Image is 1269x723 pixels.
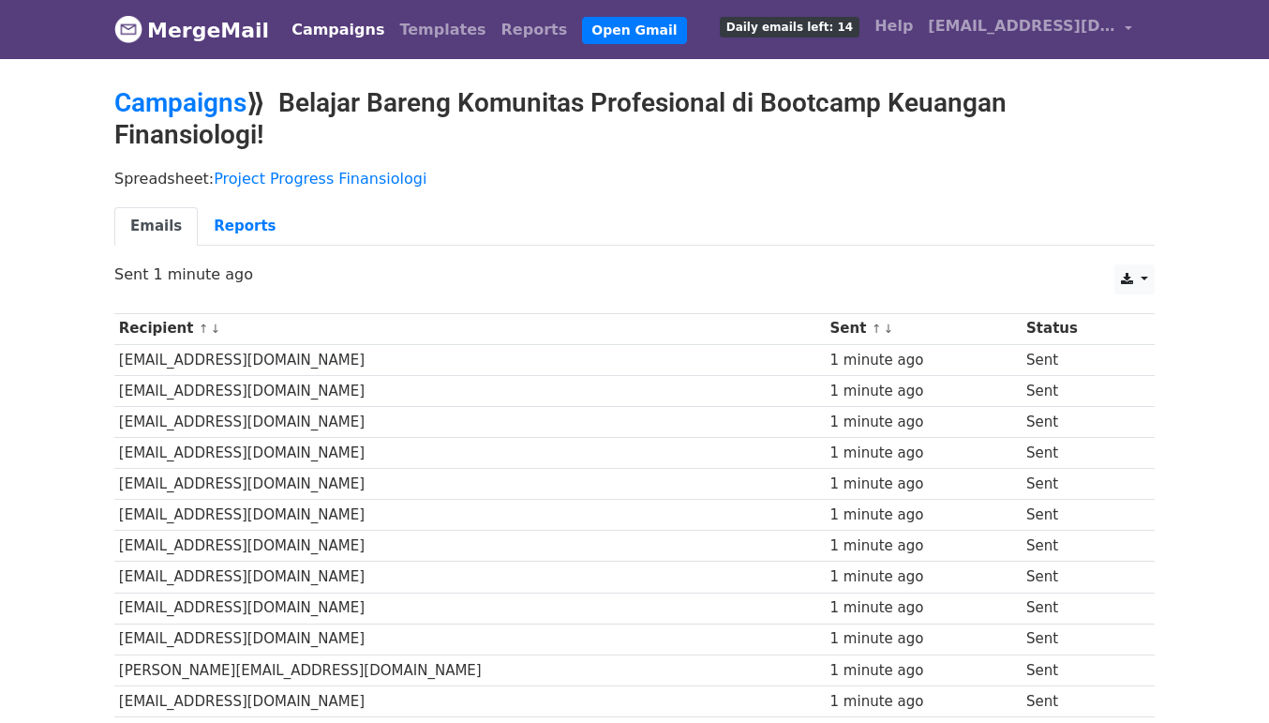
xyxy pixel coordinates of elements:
[830,597,1018,619] div: 1 minute ago
[1022,375,1137,406] td: Sent
[1022,438,1137,469] td: Sent
[830,628,1018,650] div: 1 minute ago
[830,505,1018,526] div: 1 minute ago
[114,531,826,562] td: [EMAIL_ADDRESS][DOMAIN_NAME]
[198,207,291,246] a: Reports
[114,685,826,716] td: [EMAIL_ADDRESS][DOMAIN_NAME]
[114,655,826,685] td: [PERSON_NAME][EMAIL_ADDRESS][DOMAIN_NAME]
[114,375,826,406] td: [EMAIL_ADDRESS][DOMAIN_NAME]
[830,381,1018,402] div: 1 minute ago
[114,469,826,500] td: [EMAIL_ADDRESS][DOMAIN_NAME]
[214,170,426,188] a: Project Progress Finansiologi
[114,169,1155,188] p: Spreadsheet:
[114,406,826,437] td: [EMAIL_ADDRESS][DOMAIN_NAME]
[210,322,220,336] a: ↓
[392,11,493,49] a: Templates
[114,87,246,118] a: Campaigns
[712,8,867,45] a: Daily emails left: 14
[830,350,1018,371] div: 1 minute ago
[114,438,826,469] td: [EMAIL_ADDRESS][DOMAIN_NAME]
[582,17,686,44] a: Open Gmail
[872,322,882,336] a: ↑
[1022,562,1137,593] td: Sent
[928,15,1115,38] span: [EMAIL_ADDRESS][DOMAIN_NAME]
[1022,344,1137,375] td: Sent
[199,322,209,336] a: ↑
[114,264,1155,284] p: Sent 1 minute ago
[284,11,392,49] a: Campaigns
[830,412,1018,433] div: 1 minute ago
[114,500,826,531] td: [EMAIL_ADDRESS][DOMAIN_NAME]
[1022,406,1137,437] td: Sent
[114,207,198,246] a: Emails
[1022,500,1137,531] td: Sent
[1022,531,1137,562] td: Sent
[114,313,826,344] th: Recipient
[830,443,1018,464] div: 1 minute ago
[114,624,826,655] td: [EMAIL_ADDRESS][DOMAIN_NAME]
[114,10,269,50] a: MergeMail
[1022,313,1137,344] th: Status
[114,15,142,43] img: MergeMail logo
[830,660,1018,682] div: 1 minute ago
[830,474,1018,495] div: 1 minute ago
[1022,593,1137,624] td: Sent
[1022,655,1137,685] td: Sent
[830,535,1018,557] div: 1 minute ago
[1022,624,1137,655] td: Sent
[830,691,1018,713] div: 1 minute ago
[720,17,859,38] span: Daily emails left: 14
[114,562,826,593] td: [EMAIL_ADDRESS][DOMAIN_NAME]
[114,344,826,375] td: [EMAIL_ADDRESS][DOMAIN_NAME]
[114,593,826,624] td: [EMAIL_ADDRESS][DOMAIN_NAME]
[494,11,575,49] a: Reports
[867,8,920,45] a: Help
[883,322,893,336] a: ↓
[830,566,1018,588] div: 1 minute ago
[1022,469,1137,500] td: Sent
[114,87,1155,150] h2: ⟫ Belajar Bareng Komunitas Profesional di Bootcamp Keuangan Finansiologi!
[1022,685,1137,716] td: Sent
[826,313,1022,344] th: Sent
[920,8,1140,52] a: [EMAIL_ADDRESS][DOMAIN_NAME]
